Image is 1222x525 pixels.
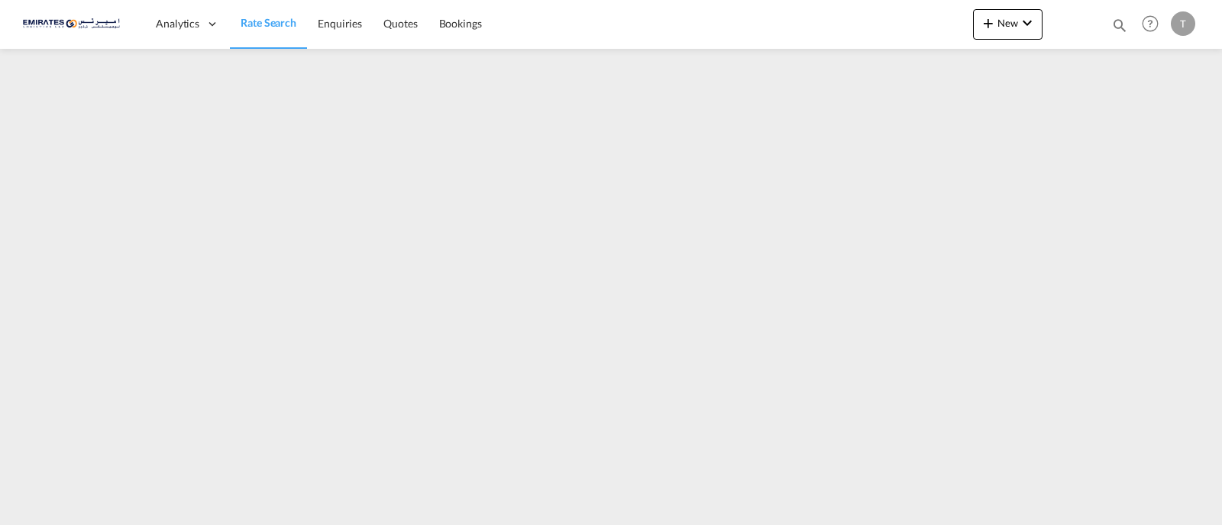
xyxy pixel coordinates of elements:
[383,17,417,30] span: Quotes
[973,9,1043,40] button: icon-plus 400-fgNewicon-chevron-down
[23,7,126,41] img: c67187802a5a11ec94275b5db69a26e6.png
[1171,11,1195,36] div: T
[1111,17,1128,34] md-icon: icon-magnify
[156,16,199,31] span: Analytics
[979,17,1036,29] span: New
[1137,11,1163,37] span: Help
[979,14,997,32] md-icon: icon-plus 400-fg
[439,17,482,30] span: Bookings
[1111,17,1128,40] div: icon-magnify
[1018,14,1036,32] md-icon: icon-chevron-down
[1137,11,1171,38] div: Help
[241,16,296,29] span: Rate Search
[318,17,362,30] span: Enquiries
